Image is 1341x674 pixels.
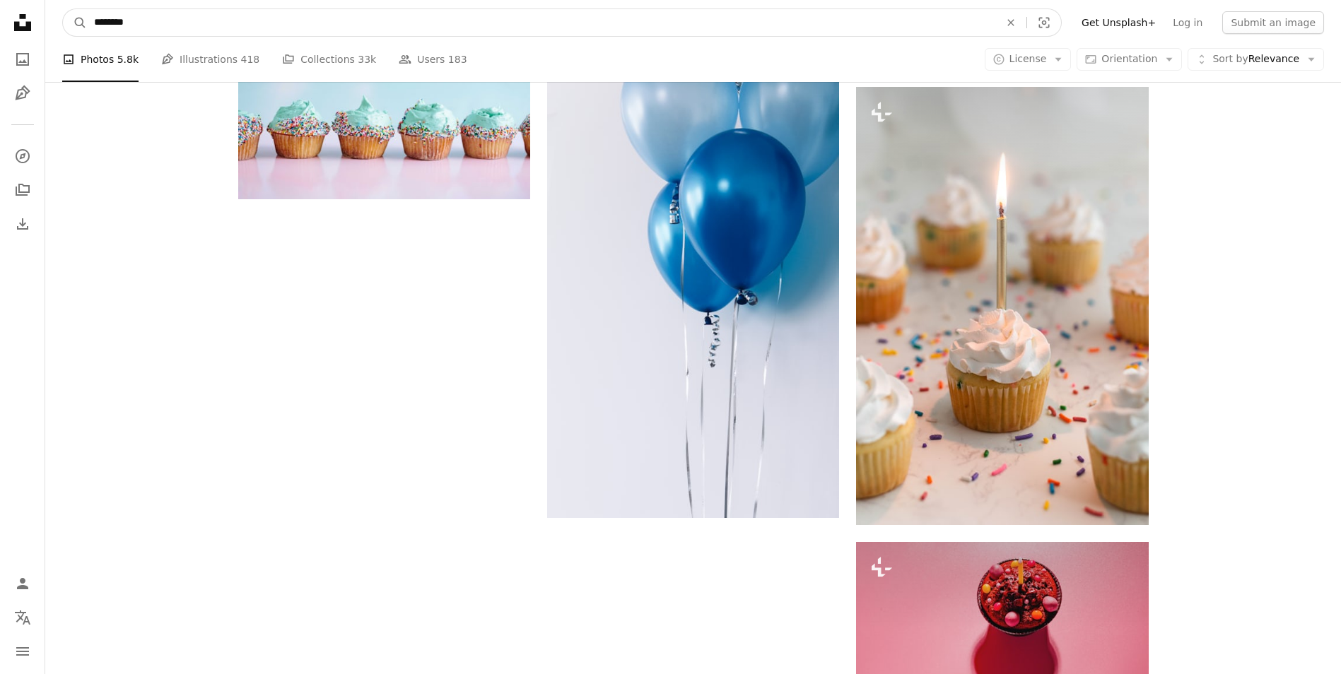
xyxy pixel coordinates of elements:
[1101,53,1157,64] span: Orientation
[547,292,839,305] a: four blue balloons near white wall
[8,569,37,598] a: Log in / Sign up
[63,9,87,36] button: Search Unsplash
[8,637,37,666] button: Menu
[8,142,37,170] a: Explore
[1027,9,1061,36] button: Visual search
[8,210,37,238] a: Download History
[399,37,467,82] a: Users 183
[1212,52,1299,66] span: Relevance
[62,8,1062,37] form: Find visuals sitewide
[1009,53,1047,64] span: License
[8,45,37,73] a: Photos
[1188,48,1324,71] button: Sort byRelevance
[856,299,1148,312] a: a cupcake with a single candle sticking out of it
[856,87,1148,525] img: a cupcake with a single candle sticking out of it
[547,80,839,518] img: four blue balloons near white wall
[238,95,530,108] a: six teal icing cupcakes with sprinkles
[1222,11,1324,34] button: Submit an image
[241,52,260,67] span: 418
[1073,11,1164,34] a: Get Unsplash+
[282,37,376,82] a: Collections 33k
[448,52,467,67] span: 183
[1077,48,1182,71] button: Orientation
[1164,11,1211,34] a: Log in
[8,79,37,107] a: Illustrations
[995,9,1026,36] button: Clear
[8,176,37,204] a: Collections
[358,52,376,67] span: 33k
[1212,53,1248,64] span: Sort by
[8,8,37,40] a: Home — Unsplash
[8,603,37,632] button: Language
[238,5,530,199] img: six teal icing cupcakes with sprinkles
[161,37,259,82] a: Illustrations 418
[985,48,1072,71] button: License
